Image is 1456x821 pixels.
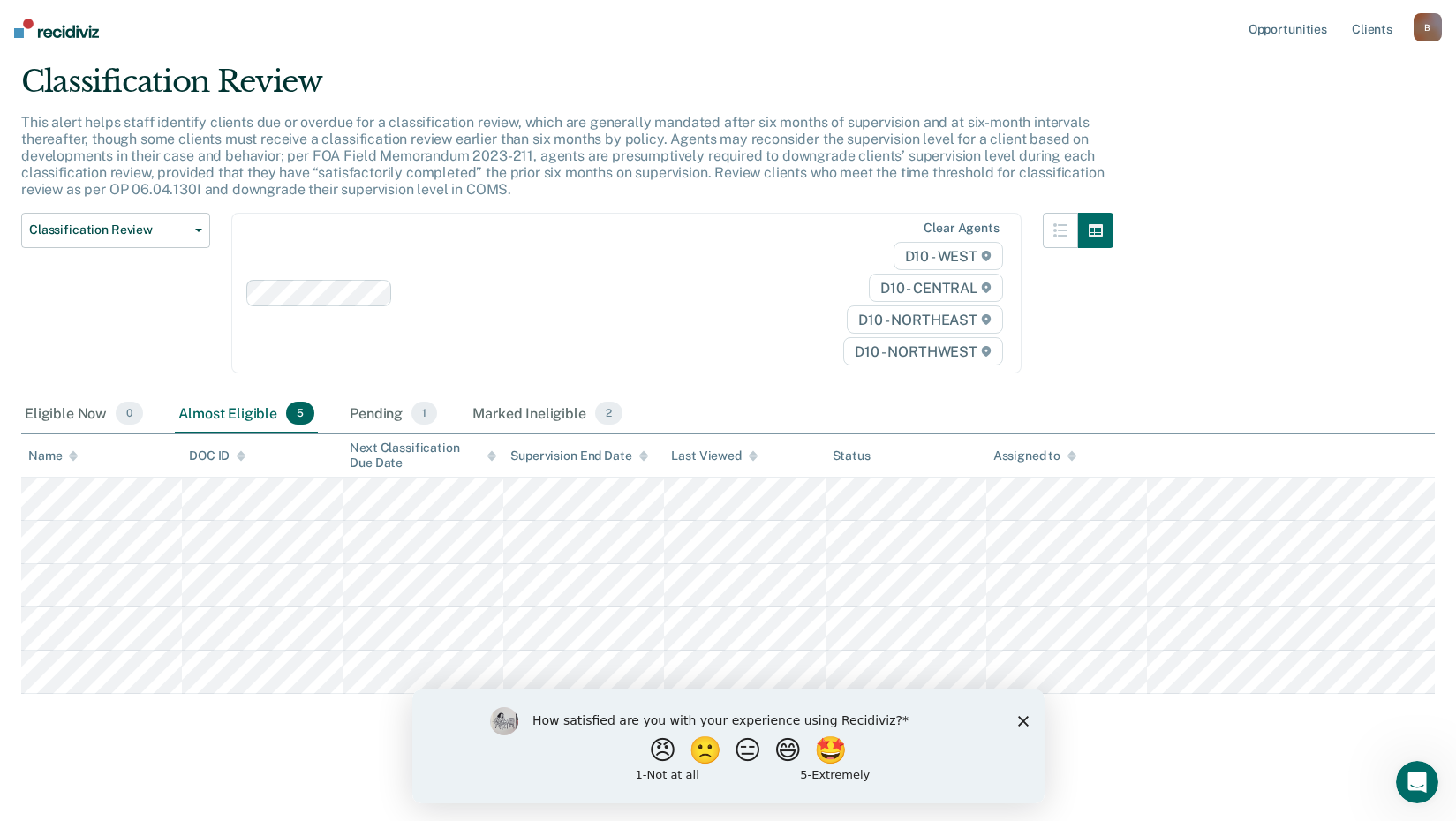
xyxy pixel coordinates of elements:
[29,222,188,237] span: Classification Review
[833,448,871,463] div: Status
[894,242,1003,270] span: D10 - WEST
[175,395,318,433] div: Almost Eligible5
[28,448,78,463] div: Name
[510,448,647,463] div: Supervision End Date
[411,402,437,425] span: 1
[671,448,757,463] div: Last Viewed
[21,114,1104,199] p: This alert helps staff identify clients due or overdue for a classification review, which are gen...
[847,305,1002,334] span: D10 - NORTHEAST
[924,221,999,236] div: Clear agents
[469,395,626,433] div: Marked Ineligible2
[843,337,1002,365] span: D10 - NORTHWEST
[412,689,1045,803] iframe: Survey by Kim from Recidiviz
[993,448,1076,463] div: Assigned to
[286,402,314,425] span: 5
[1414,13,1442,41] button: B
[21,213,210,248] button: Classification Review
[350,441,496,471] div: Next Classification Due Date
[116,402,143,425] span: 0
[14,19,99,38] img: Recidiviz
[21,64,1113,114] div: Classification Review
[21,395,147,433] div: Eligible Now0
[869,274,1003,302] span: D10 - CENTRAL
[595,402,622,425] span: 2
[346,395,441,433] div: Pending1
[189,448,245,463] div: DOC ID
[1396,761,1438,803] iframe: Intercom live chat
